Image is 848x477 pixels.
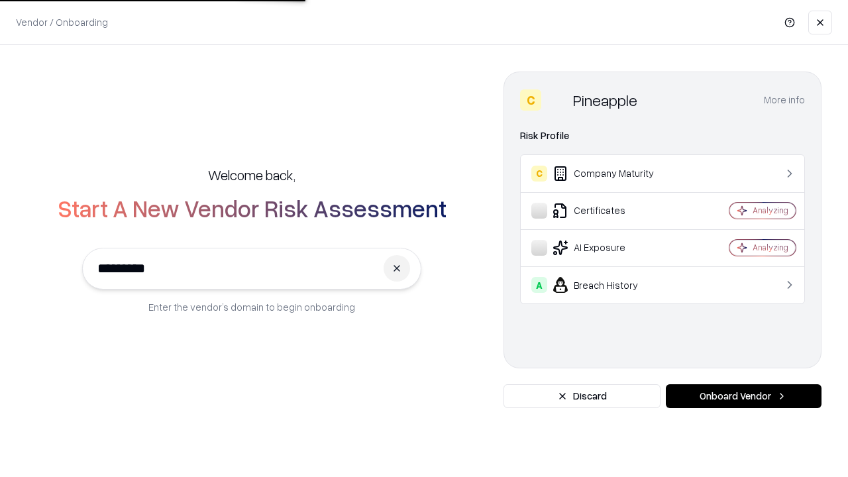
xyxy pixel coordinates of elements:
[531,166,547,182] div: C
[753,205,788,216] div: Analyzing
[208,166,295,184] h5: Welcome back,
[573,89,637,111] div: Pineapple
[753,242,788,253] div: Analyzing
[531,203,690,219] div: Certificates
[520,89,541,111] div: C
[531,277,547,293] div: A
[531,277,690,293] div: Breach History
[531,240,690,256] div: AI Exposure
[547,89,568,111] img: Pineapple
[58,195,447,221] h2: Start A New Vendor Risk Assessment
[16,15,108,29] p: Vendor / Onboarding
[520,128,805,144] div: Risk Profile
[764,88,805,112] button: More info
[503,384,661,408] button: Discard
[666,384,821,408] button: Onboard Vendor
[531,166,690,182] div: Company Maturity
[148,300,355,314] p: Enter the vendor’s domain to begin onboarding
